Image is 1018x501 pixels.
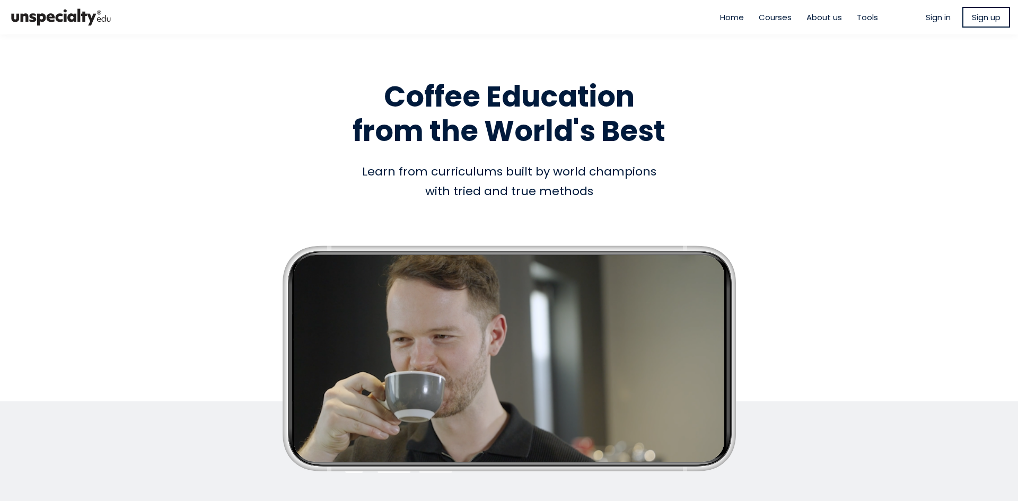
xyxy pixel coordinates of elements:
a: Sign up [962,7,1010,28]
a: Tools [857,11,878,23]
a: About us [806,11,842,23]
h1: Coffee Education from the World's Best [207,80,811,148]
img: bc390a18feecddb333977e298b3a00a1.png [8,4,114,30]
a: Courses [759,11,792,23]
span: Sign up [972,11,1001,23]
div: Learn from curriculums built by world champions with tried and true methods [207,162,811,201]
a: Home [720,11,744,23]
a: Sign in [926,11,951,23]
